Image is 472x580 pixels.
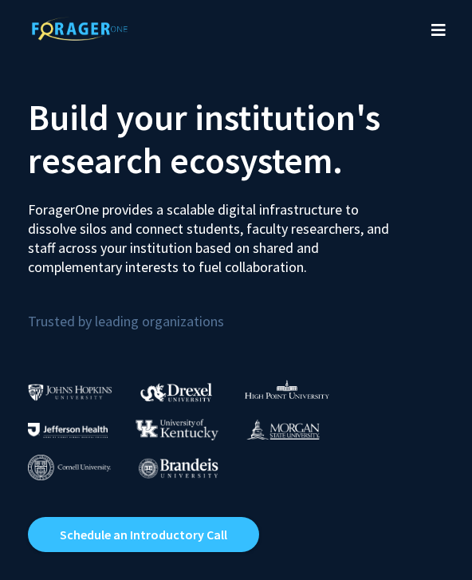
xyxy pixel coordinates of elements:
[246,419,320,440] img: Morgan State University
[28,96,444,182] h2: Build your institution's research ecosystem.
[24,17,136,41] img: ForagerOne Logo
[28,423,108,438] img: Thomas Jefferson University
[28,517,259,552] a: Opens in a new tab
[245,380,329,399] img: High Point University
[28,188,394,277] p: ForagerOne provides a scalable digital infrastructure to dissolve silos and connect students, fac...
[28,290,444,333] p: Trusted by leading organizations
[139,458,218,478] img: Brandeis University
[28,455,111,481] img: Cornell University
[140,383,212,401] img: Drexel University
[28,384,112,400] img: Johns Hopkins University
[136,419,218,440] img: University of Kentucky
